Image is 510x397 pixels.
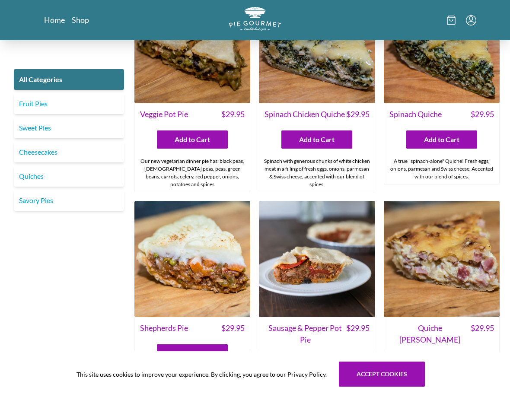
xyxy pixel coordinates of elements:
button: Add to Cart [281,130,352,149]
span: Sausage & Pepper Pot Pie [265,322,346,346]
img: logo [229,7,281,31]
span: Shepherds Pie [140,322,188,334]
div: Spinach with generous chunks of white chicken meat in a filling of fresh eggs. onions, parmesan &... [259,154,374,192]
span: Add to Cart [424,134,459,145]
button: Accept cookies [339,362,425,387]
a: Savory Pies [14,190,124,211]
span: $ 29.95 [221,108,245,120]
span: $ 29.95 [346,108,370,120]
a: Cheesecakes [14,142,124,162]
span: $ 29.95 [471,108,494,120]
span: $ 29.95 [471,322,494,346]
a: Home [44,15,65,25]
img: Sausage & Pepper Pot Pie [259,201,375,317]
span: Add to Cart [299,134,335,145]
div: A true "spinach-alone" Quiche! Fresh eggs, onions, parmesan and Swiss cheese. Accented with our b... [384,154,499,184]
a: All Categories [14,69,124,90]
a: Logo [229,7,281,33]
img: Quiche Lorraine [384,201,500,317]
span: $ 29.95 [221,322,245,334]
a: Fruit Pies [14,93,124,114]
span: Add to Cart [175,348,210,359]
button: Menu [466,15,476,25]
a: Quiches [14,166,124,187]
a: Shop [72,15,89,25]
span: This site uses cookies to improve your experience. By clicking, you agree to our Privacy Policy. [76,370,327,379]
button: Add to Cart [157,344,228,362]
a: Sweet Pies [14,118,124,138]
span: Quiche [PERSON_NAME] [389,322,471,346]
span: Add to Cart [175,134,210,145]
div: Our new vegetarian dinner pie has: black peas, [DEMOGRAPHIC_DATA] peas, peas, green beans, carrot... [135,154,250,192]
span: $ 29.95 [346,322,370,346]
span: Spinach Chicken Quiche [265,108,345,120]
span: Spinach Quiche [389,108,442,120]
button: Add to Cart [406,130,477,149]
img: Shepherds Pie [134,201,250,317]
button: Add to Cart [157,130,228,149]
span: Veggie Pot Pie [140,108,188,120]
